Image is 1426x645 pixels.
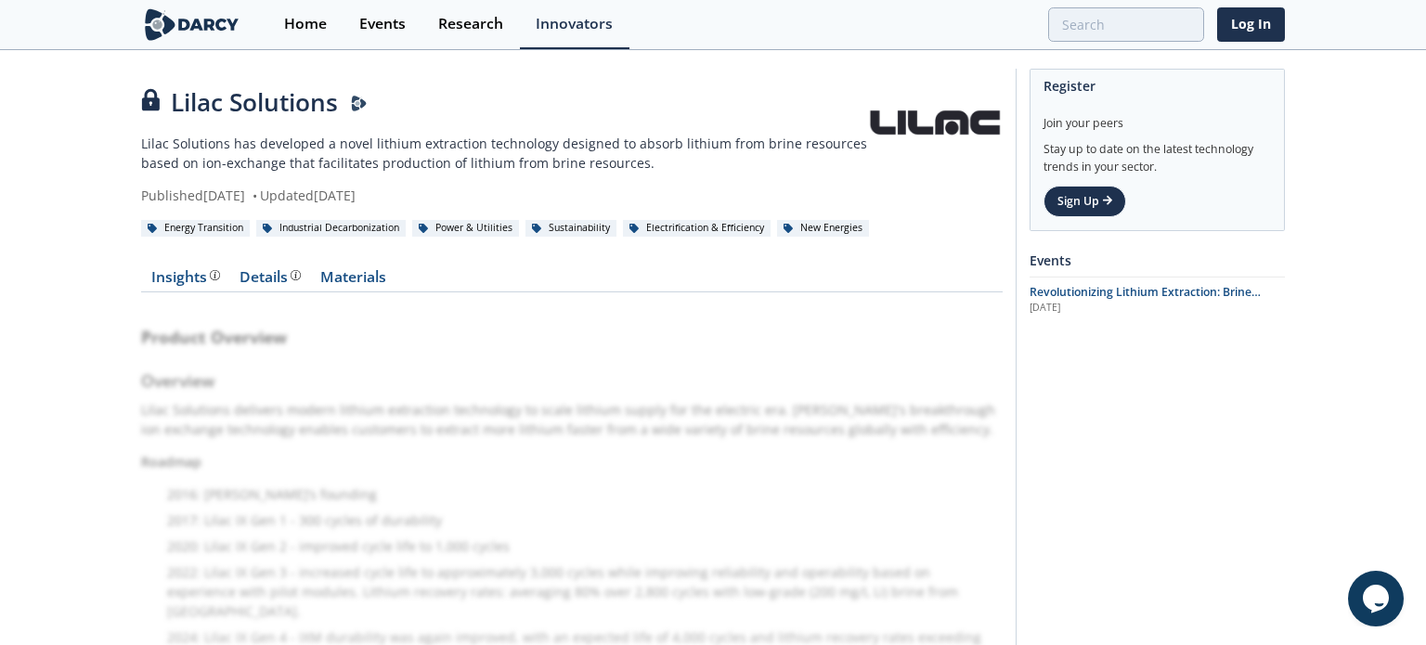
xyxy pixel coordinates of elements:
input: Advanced Search [1048,7,1204,42]
a: Materials [310,270,395,292]
div: Lilac Solutions [141,84,867,121]
div: New Energies [777,220,869,237]
iframe: chat widget [1348,571,1407,626]
div: Electrification & Efficiency [623,220,771,237]
div: Energy Transition [141,220,250,237]
div: Join your peers [1044,102,1271,132]
a: Revolutionizing Lithium Extraction: Brine Pretreatment & Direct Extraction with Lithos & Lilac [D... [1030,284,1285,316]
a: Sign Up [1044,186,1126,217]
div: Events [359,17,406,32]
span: Revolutionizing Lithium Extraction: Brine Pretreatment & Direct Extraction with Lithos & Lilac [1030,284,1284,334]
div: Industrial Decarbonization [256,220,406,237]
p: Lilac Solutions has developed a novel lithium extraction technology designed to absorb lithium fr... [141,134,867,173]
div: Register [1044,70,1271,102]
div: Stay up to date on the latest technology trends in your sector. [1044,132,1271,175]
div: Sustainability [525,220,616,237]
div: Insights [151,270,220,285]
img: Darcy Presenter [351,96,368,112]
div: Published [DATE] Updated [DATE] [141,186,867,205]
div: Events [1030,244,1285,277]
div: Innovators [536,17,613,32]
div: Details [240,270,301,285]
div: Research [438,17,503,32]
div: [DATE] [1030,301,1285,316]
span: • [249,187,260,204]
img: logo-wide.svg [141,8,242,41]
img: information.svg [291,270,301,280]
div: Power & Utilities [412,220,519,237]
a: Log In [1217,7,1285,42]
a: Details [229,270,310,292]
img: information.svg [210,270,220,280]
div: Home [284,17,327,32]
a: Insights [141,270,229,292]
